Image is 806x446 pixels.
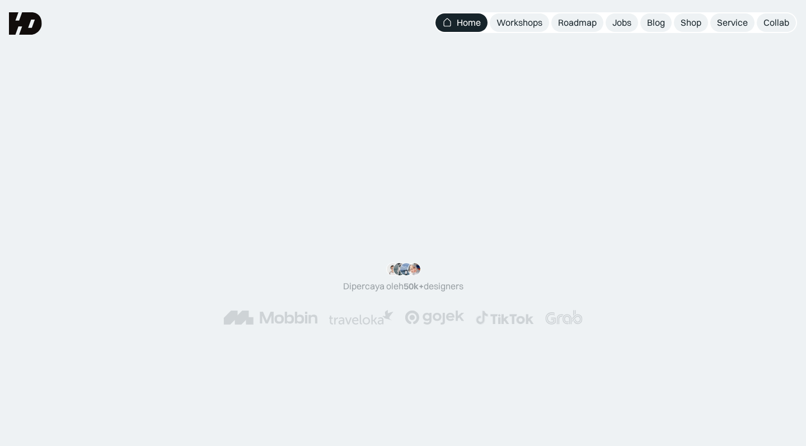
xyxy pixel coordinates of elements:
span: 50k+ [404,280,424,292]
div: Service [717,17,748,29]
div: Blog [647,17,665,29]
a: Roadmap [551,13,603,32]
div: Workshops [496,17,542,29]
div: Shop [681,17,701,29]
a: Service [710,13,755,32]
div: Roadmap [558,17,597,29]
a: Blog [640,13,672,32]
a: Jobs [606,13,638,32]
div: Jobs [612,17,631,29]
a: Workshops [490,13,549,32]
div: Dipercaya oleh designers [343,280,463,292]
a: Collab [757,13,796,32]
a: Shop [674,13,708,32]
div: Home [457,17,481,29]
div: Collab [763,17,789,29]
a: Home [435,13,488,32]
